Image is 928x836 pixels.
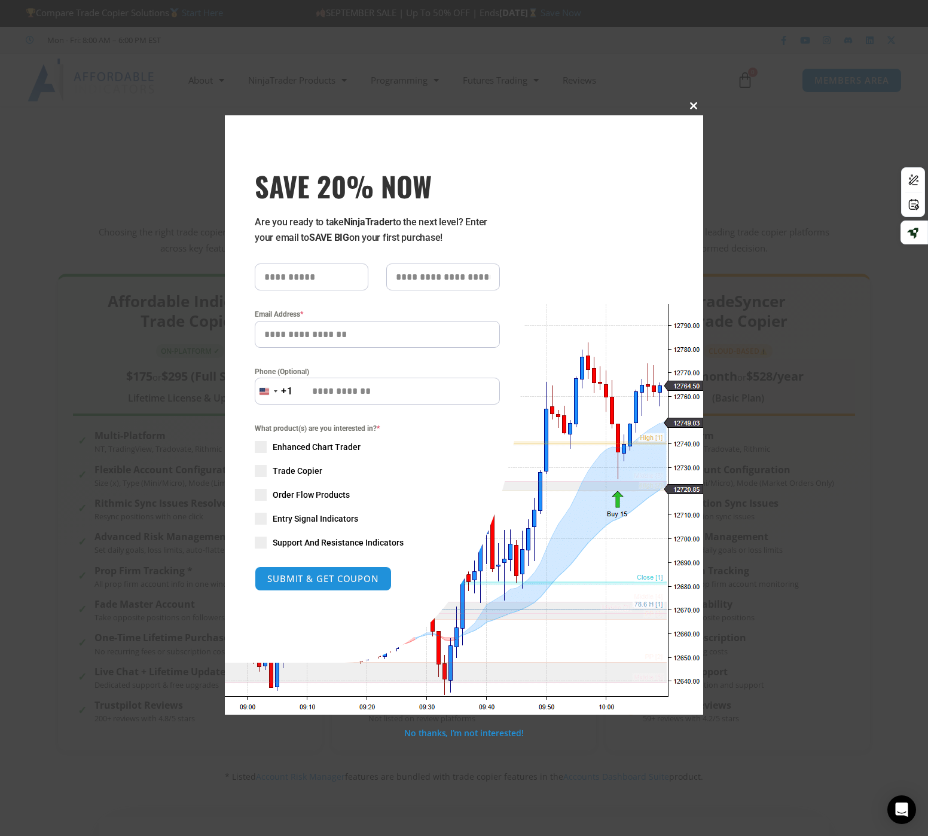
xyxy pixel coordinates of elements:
div: +1 [281,384,293,399]
span: Trade Copier [273,465,322,477]
label: Order Flow Products [255,489,500,501]
label: Enhanced Chart Trader [255,441,500,453]
span: Order Flow Products [273,489,350,501]
p: Are you ready to take to the next level? Enter your email to on your first purchase! [255,215,500,246]
span: Support And Resistance Indicators [273,537,404,549]
span: Entry Signal Indicators [273,513,358,525]
button: SUBMIT & GET COUPON [255,566,392,591]
span: Enhanced Chart Trader [273,441,361,453]
strong: NinjaTrader [344,216,393,228]
div: Open Intercom Messenger [887,795,916,824]
a: No thanks, I’m not interested! [404,727,523,739]
h3: SAVE 20% NOW [255,169,500,203]
label: Email Address [255,308,500,320]
strong: SAVE BIG [309,232,349,243]
label: Phone (Optional) [255,366,500,378]
label: Support And Resistance Indicators [255,537,500,549]
label: Trade Copier [255,465,500,477]
label: Entry Signal Indicators [255,513,500,525]
button: Selected country [255,378,293,405]
span: What product(s) are you interested in? [255,422,500,434]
